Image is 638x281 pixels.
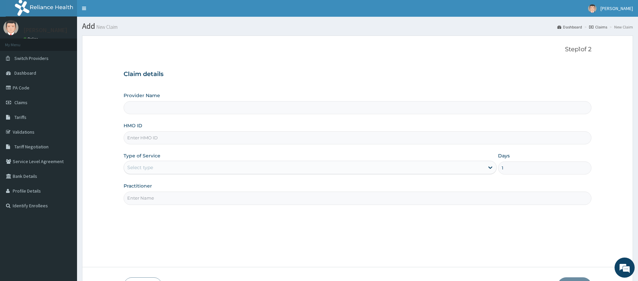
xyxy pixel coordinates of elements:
[498,152,510,159] label: Days
[14,70,36,76] span: Dashboard
[95,24,118,29] small: New Claim
[589,24,607,30] a: Claims
[3,20,18,35] img: User Image
[124,71,591,78] h3: Claim details
[124,192,591,205] input: Enter Name
[82,22,633,30] h1: Add
[127,164,153,171] div: Select type
[588,4,596,13] img: User Image
[608,24,633,30] li: New Claim
[124,92,160,99] label: Provider Name
[600,5,633,11] span: [PERSON_NAME]
[14,144,49,150] span: Tariff Negotiation
[23,37,40,41] a: Online
[124,46,591,53] p: Step 1 of 2
[557,24,582,30] a: Dashboard
[14,55,49,61] span: Switch Providers
[14,114,26,120] span: Tariffs
[124,183,152,189] label: Practitioner
[23,27,67,33] p: [PERSON_NAME]
[124,152,160,159] label: Type of Service
[124,131,591,144] input: Enter HMO ID
[124,122,142,129] label: HMO ID
[14,99,27,106] span: Claims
